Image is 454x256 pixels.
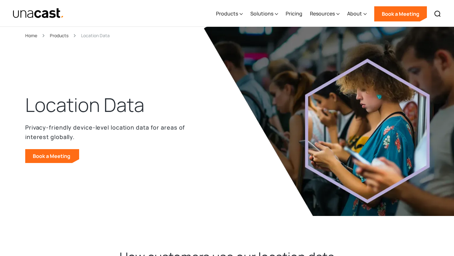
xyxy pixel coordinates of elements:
div: Solutions [250,10,273,17]
img: Unacast text logo [13,8,64,19]
a: home [13,8,64,19]
a: Products [50,32,68,39]
a: Pricing [286,1,302,27]
div: Resources [310,10,335,17]
p: Privacy-friendly device-level location data for areas of interest globally. [25,123,189,142]
div: Resources [310,1,340,27]
a: Book a Meeting [374,6,427,21]
img: Search icon [434,10,441,18]
div: Location Data [81,32,110,39]
div: Products [216,10,238,17]
div: Products [216,1,243,27]
div: Solutions [250,1,278,27]
a: Home [25,32,37,39]
div: About [347,10,362,17]
div: About [347,1,367,27]
h1: Location Data [25,92,144,118]
a: Book a Meeting [25,149,79,163]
